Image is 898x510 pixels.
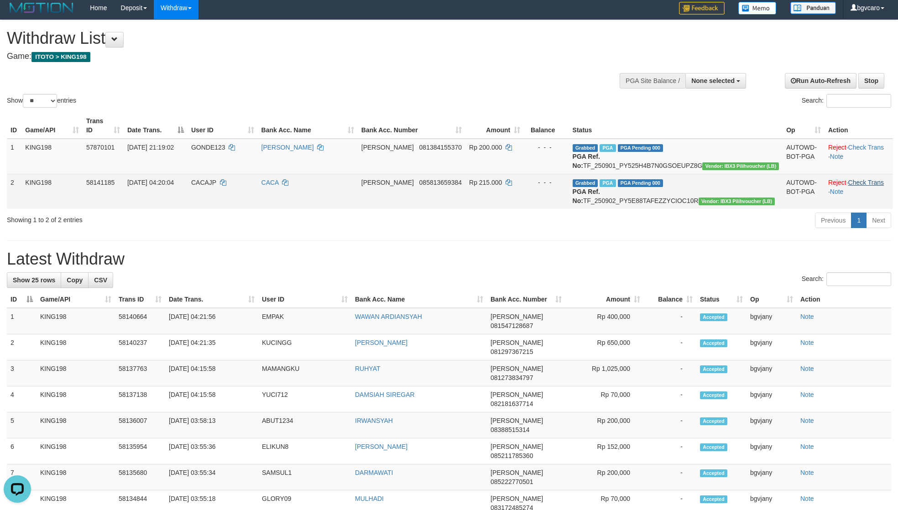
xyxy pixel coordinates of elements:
[644,412,696,438] td: -
[747,412,797,438] td: bgvjany
[419,179,462,186] span: Copy 085813659384 to clipboard
[800,365,814,372] a: Note
[696,291,747,308] th: Status: activate to sort column ascending
[783,113,825,139] th: Op: activate to sort column ascending
[261,144,314,151] a: [PERSON_NAME]
[7,291,37,308] th: ID: activate to sort column descending
[618,179,663,187] span: PGA Pending
[747,334,797,360] td: bgvjany
[258,386,351,412] td: YUCI712
[7,412,37,438] td: 5
[465,113,524,139] th: Amount: activate to sort column ascending
[358,113,465,139] th: Bank Acc. Number: activate to sort column ascending
[825,174,893,209] td: · ·
[700,391,727,399] span: Accepted
[191,144,225,151] span: GONDE123
[37,464,115,490] td: KING198
[83,113,124,139] th: Trans ID: activate to sort column ascending
[802,272,891,286] label: Search:
[800,391,814,398] a: Note
[644,360,696,386] td: -
[491,322,533,329] span: Copy 081547128687 to clipboard
[355,469,393,476] a: DARMAWATI
[747,291,797,308] th: Op: activate to sort column ascending
[7,308,37,334] td: 1
[826,94,891,108] input: Search:
[37,438,115,464] td: KING198
[826,272,891,286] input: Search:
[86,179,115,186] span: 58141185
[569,174,783,209] td: TF_250902_PY5E88TAFEZZYCIOC10R
[848,144,884,151] a: Check Trans
[258,113,358,139] th: Bank Acc. Name: activate to sort column ascending
[127,144,174,151] span: [DATE] 21:19:02
[800,339,814,346] a: Note
[7,1,76,15] img: MOTION_logo.png
[7,464,37,490] td: 7
[573,179,598,187] span: Grabbed
[7,113,21,139] th: ID
[491,391,543,398] span: [PERSON_NAME]
[573,188,600,204] b: PGA Ref. No:
[491,339,543,346] span: [PERSON_NAME]
[700,339,727,347] span: Accepted
[700,469,727,477] span: Accepted
[618,144,663,152] span: PGA Pending
[31,52,90,62] span: ITOTO > KING198
[783,174,825,209] td: AUTOWD-BOT-PGA
[188,113,258,139] th: User ID: activate to sort column ascending
[800,313,814,320] a: Note
[165,412,258,438] td: [DATE] 03:58:13
[23,94,57,108] select: Showentries
[491,365,543,372] span: [PERSON_NAME]
[491,348,533,355] span: Copy 081297367215 to clipboard
[7,52,590,61] h4: Game:
[258,334,351,360] td: KUCINGG
[355,417,393,424] a: IRWANSYAH
[491,313,543,320] span: [PERSON_NAME]
[115,334,165,360] td: 58140237
[565,438,644,464] td: Rp 152,000
[7,272,61,288] a: Show 25 rows
[37,386,115,412] td: KING198
[21,139,83,174] td: KING198
[524,113,569,139] th: Balance
[419,144,462,151] span: Copy 081384155370 to clipboard
[165,334,258,360] td: [DATE] 04:21:35
[115,291,165,308] th: Trans ID: activate to sort column ascending
[165,386,258,412] td: [DATE] 04:15:58
[7,139,21,174] td: 1
[644,464,696,490] td: -
[830,188,844,195] a: Note
[491,443,543,450] span: [PERSON_NAME]
[747,308,797,334] td: bgvjany
[258,438,351,464] td: ELIKUN8
[355,495,384,502] a: MULHADI
[565,334,644,360] td: Rp 650,000
[4,4,31,31] button: Open LiveChat chat widget
[747,360,797,386] td: bgvjany
[7,334,37,360] td: 2
[361,179,414,186] span: [PERSON_NAME]
[573,144,598,152] span: Grabbed
[115,412,165,438] td: 58136007
[491,495,543,502] span: [PERSON_NAME]
[848,179,884,186] a: Check Trans
[115,360,165,386] td: 58137763
[565,308,644,334] td: Rp 400,000
[700,495,727,503] span: Accepted
[738,2,777,15] img: Button%20Memo.svg
[790,2,836,14] img: panduan.png
[165,360,258,386] td: [DATE] 04:15:58
[644,291,696,308] th: Balance: activate to sort column ascending
[797,291,891,308] th: Action
[620,73,685,88] div: PGA Site Balance /
[565,291,644,308] th: Amount: activate to sort column ascending
[191,179,216,186] span: CACAJP
[361,144,414,151] span: [PERSON_NAME]
[747,386,797,412] td: bgvjany
[61,272,89,288] a: Copy
[165,438,258,464] td: [DATE] 03:55:36
[569,113,783,139] th: Status
[491,469,543,476] span: [PERSON_NAME]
